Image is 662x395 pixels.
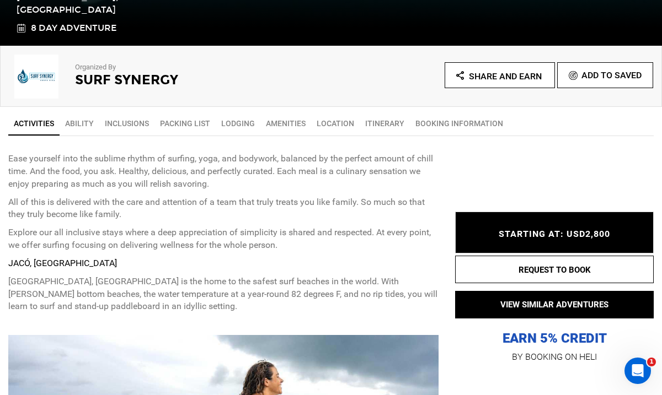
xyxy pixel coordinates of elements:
[8,112,60,136] a: Activities
[581,70,642,80] span: Add To Saved
[499,229,610,239] span: STARTING AT: USD2,800
[60,112,99,134] a: Ability
[99,112,154,134] a: Inclusions
[455,220,654,347] p: EARN 5% CREDIT
[455,256,654,283] button: REQUEST TO BOOK
[8,153,439,191] p: Ease yourself into the sublime rhythm of surfing, yoga, and bodywork, balanced by the perfect amo...
[9,55,64,99] img: img_b69c435c4d69bd02f1f4cedfdc3b8123.png
[260,112,311,134] a: Amenities
[8,275,439,313] p: [GEOGRAPHIC_DATA], [GEOGRAPHIC_DATA] is the home to the safest surf beaches in the world. With [P...
[8,258,117,268] strong: JACÓ, [GEOGRAPHIC_DATA]
[311,112,360,134] a: Location
[75,73,295,87] h2: Surf Synergy
[455,291,654,318] button: VIEW SIMILAR ADVENTURES
[154,112,216,134] a: Packing List
[410,112,509,134] a: BOOKING INFORMATION
[8,226,439,252] p: Explore our all inclusive stays where a deep appreciation of simplicity is shared and respected. ...
[360,112,410,134] a: Itinerary
[75,62,295,73] p: Organized By
[469,71,542,82] span: Share and Earn
[216,112,260,134] a: Lodging
[8,196,439,221] p: All of this is delivered with the care and attention of a team that truly treats you like family....
[624,358,651,384] iframe: Intercom live chat
[647,358,656,366] span: 1
[31,22,116,35] span: 8 Day Adventure
[455,349,654,365] p: BY BOOKING ON HELI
